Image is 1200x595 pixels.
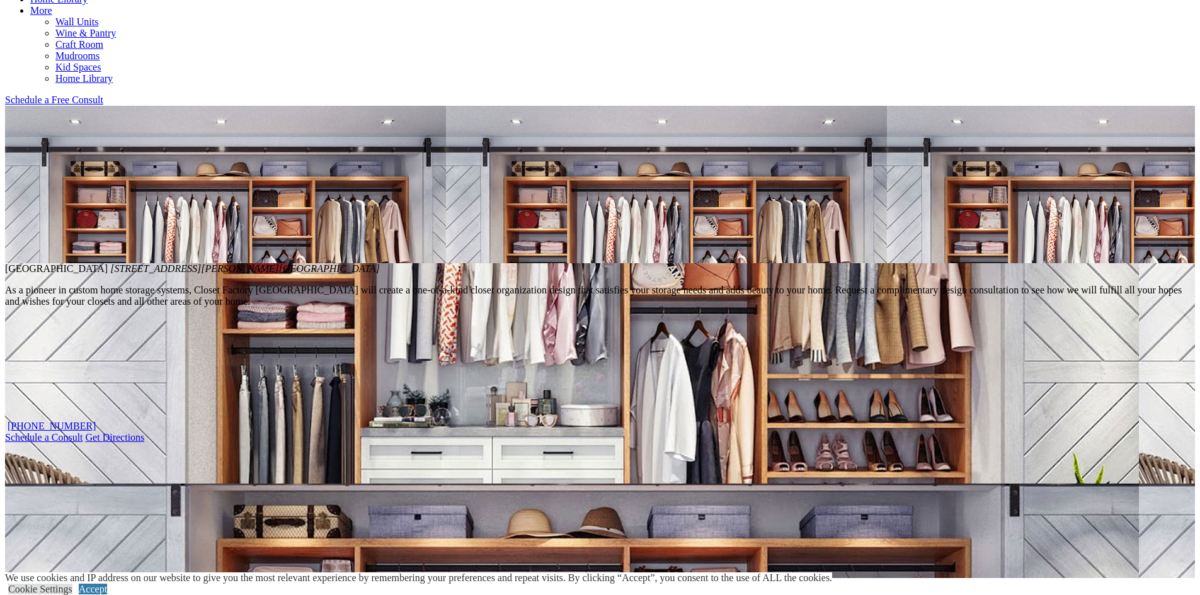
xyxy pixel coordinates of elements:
a: Schedule a Free Consult (opens a dropdown menu) [5,94,103,105]
a: Accept [79,584,107,594]
p: As a pioneer in custom home storage systems, Closet Factory [GEOGRAPHIC_DATA] will create a one-o... [5,285,1195,307]
a: Mudrooms [55,50,100,61]
a: Click Get Directions to get location on google map [86,432,145,443]
a: More menu text will display only on big screen [30,5,52,16]
a: Kid Spaces [55,62,101,72]
a: Schedule a Consult [5,432,83,443]
div: We use cookies and IP address on our website to give you the most relevant experience by remember... [5,572,832,584]
a: [PHONE_NUMBER] [8,421,96,431]
a: Wine & Pantry [55,28,116,38]
a: Craft Room [55,39,103,50]
a: Cookie Settings [8,584,72,594]
span: [GEOGRAPHIC_DATA] [279,263,380,274]
a: Wall Units [55,16,98,27]
a: Home Library [55,73,113,84]
em: [STREET_ADDRESS][PERSON_NAME] [110,263,380,274]
span: [GEOGRAPHIC_DATA] [5,263,108,274]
